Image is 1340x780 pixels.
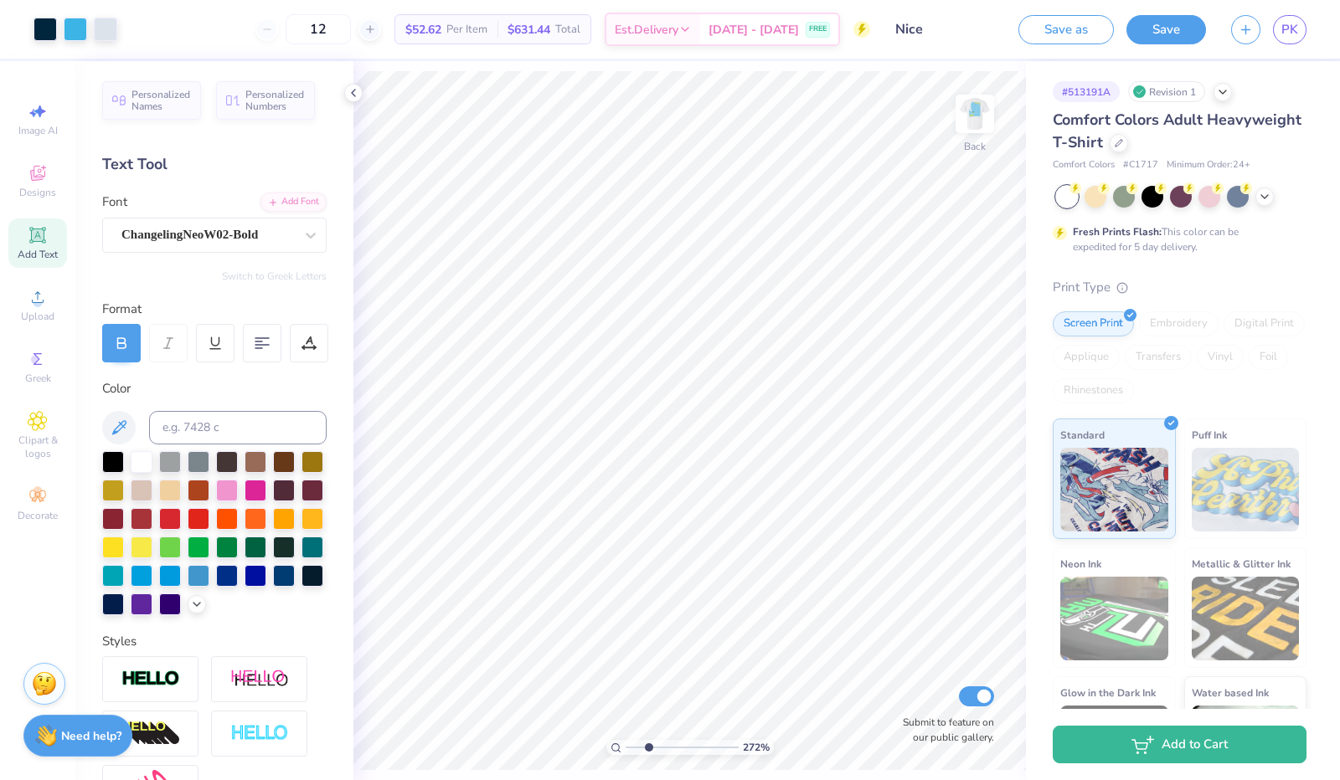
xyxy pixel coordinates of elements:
[1053,110,1301,152] span: Comfort Colors Adult Heavyweight T-Shirt
[102,192,127,212] label: Font
[1192,684,1269,701] span: Water based Ink
[18,248,58,261] span: Add Text
[1053,345,1120,370] div: Applique
[286,14,351,44] input: – –
[230,724,289,743] img: Negative Space
[1060,684,1156,701] span: Glow in the Dark Ink
[230,669,289,690] img: Shadow
[1224,311,1305,336] div: Digital Print
[1273,15,1306,44] a: PK
[21,310,54,323] span: Upload
[245,89,305,112] span: Personalized Numbers
[1053,378,1134,403] div: Rhinestones
[18,509,58,522] span: Decorate
[709,21,799,38] span: [DATE] - [DATE]
[1192,555,1291,572] span: Metallic & Glitter Ink
[743,740,770,755] span: 272 %
[1018,15,1114,44] button: Save as
[1139,311,1219,336] div: Embroidery
[508,21,550,38] span: $631.44
[446,21,487,38] span: Per Item
[222,269,327,283] button: Switch to Greek Letters
[1060,577,1168,660] img: Neon Ink
[1281,20,1298,39] span: PK
[1167,158,1250,172] span: Minimum Order: 24 +
[809,23,827,35] span: FREE
[1192,448,1300,531] img: Puff Ink
[102,632,327,651] div: Styles
[1128,81,1205,102] div: Revision 1
[121,721,180,747] img: 3d Illusion
[19,186,56,199] span: Designs
[61,728,121,744] strong: Need help?
[1123,158,1158,172] span: # C1717
[260,192,327,212] div: Add Font
[894,715,994,745] label: Submit to feature on our public gallery.
[8,434,67,460] span: Clipart & logos
[1249,345,1288,370] div: Foil
[102,379,327,398] div: Color
[555,21,580,38] span: Total
[1060,448,1168,531] img: Standard
[102,300,328,319] div: Format
[1053,726,1306,763] button: Add to Cart
[1192,426,1227,444] span: Puff Ink
[1053,81,1120,102] div: # 513191A
[405,21,441,38] span: $52.62
[1073,224,1279,254] div: This color can be expedited for 5 day delivery.
[121,670,180,689] img: Stroke
[1197,345,1244,370] div: Vinyl
[1126,15,1206,44] button: Save
[1073,225,1162,239] strong: Fresh Prints Flash:
[131,89,191,112] span: Personalized Names
[149,411,327,444] input: e.g. 7428 c
[25,372,51,385] span: Greek
[1192,577,1300,660] img: Metallic & Glitter Ink
[1125,345,1192,370] div: Transfers
[883,13,1006,46] input: Untitled Design
[1060,555,1101,572] span: Neon Ink
[1053,278,1306,297] div: Print Type
[1053,158,1115,172] span: Comfort Colors
[958,97,992,131] img: Back
[18,124,58,137] span: Image AI
[1060,426,1105,444] span: Standard
[615,21,678,38] span: Est. Delivery
[964,139,986,154] div: Back
[102,153,327,176] div: Text Tool
[1053,311,1134,336] div: Screen Print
